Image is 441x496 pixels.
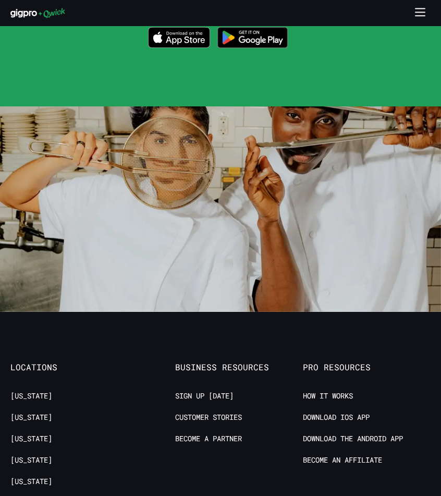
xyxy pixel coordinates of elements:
[175,391,234,401] a: Sign up [DATE]
[175,434,242,444] a: Become a Partner
[10,391,52,401] a: [US_STATE]
[175,362,303,372] span: Business Resources
[148,27,211,51] a: Download on the App Store
[303,362,431,372] span: Pro Resources
[303,455,382,465] a: Become an Affiliate
[10,434,52,444] a: [US_STATE]
[303,434,403,444] a: Download the Android App
[303,391,353,401] a: How it Works
[10,455,52,465] a: [US_STATE]
[212,22,293,53] img: Get it on Google Play
[10,413,52,422] a: [US_STATE]
[10,362,138,372] span: Locations
[303,413,370,422] a: Download IOS App
[175,413,242,422] a: Customer stories
[10,477,52,487] a: [US_STATE]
